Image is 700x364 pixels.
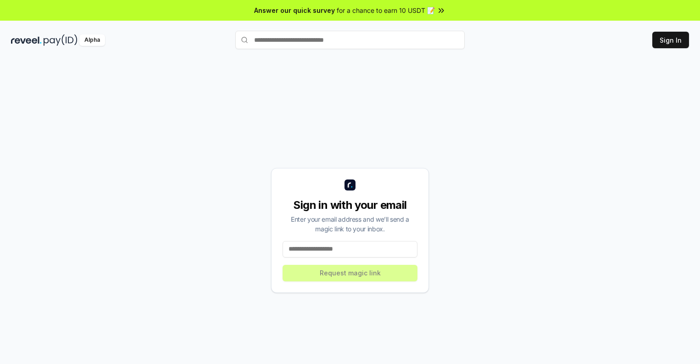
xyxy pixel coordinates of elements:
[337,6,435,15] span: for a chance to earn 10 USDT 📝
[79,34,105,46] div: Alpha
[283,198,417,213] div: Sign in with your email
[44,34,78,46] img: pay_id
[254,6,335,15] span: Answer our quick survey
[283,214,417,234] div: Enter your email address and we’ll send a magic link to your inbox.
[652,32,689,48] button: Sign In
[344,179,356,190] img: logo_small
[11,34,42,46] img: reveel_dark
